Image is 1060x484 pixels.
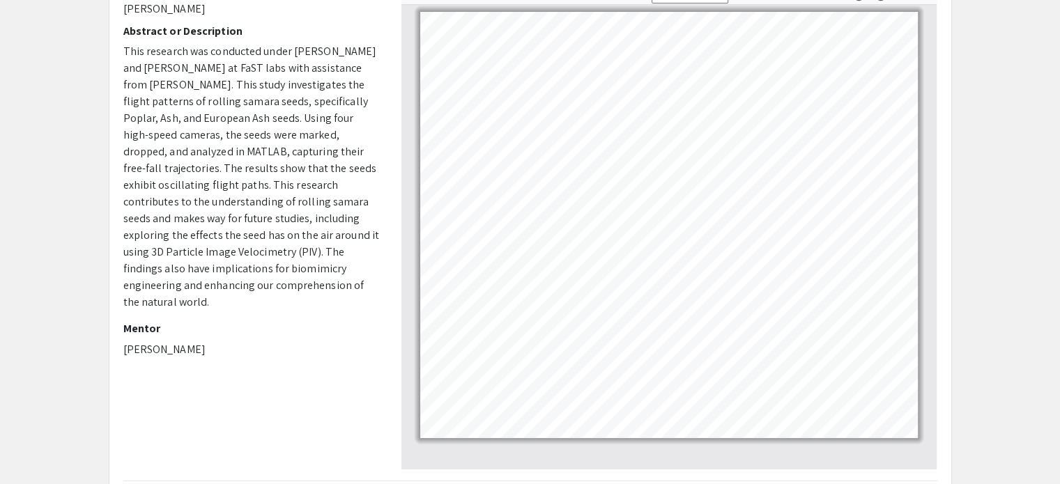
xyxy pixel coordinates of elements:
[10,421,59,474] iframe: Chat
[123,24,381,38] h2: Abstract or Description
[414,6,924,444] div: Page 1
[123,1,381,17] p: [PERSON_NAME]
[123,341,381,358] p: [PERSON_NAME]
[123,43,381,311] p: This research was conducted under [PERSON_NAME] and [PERSON_NAME] at FaST labs with assistance fr...
[123,322,381,335] h2: Mentor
